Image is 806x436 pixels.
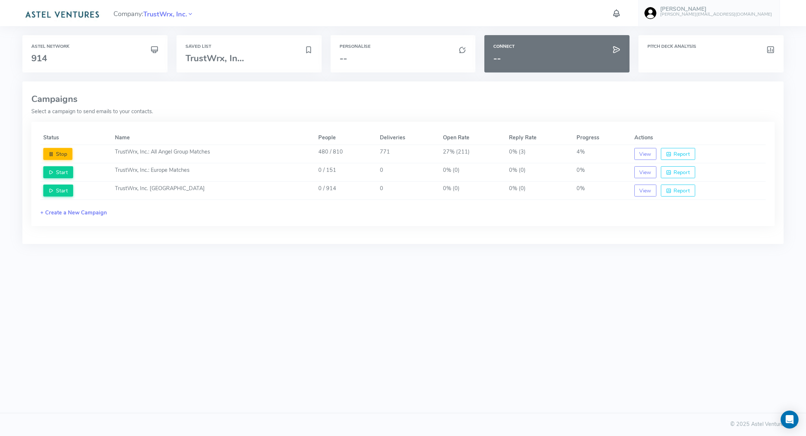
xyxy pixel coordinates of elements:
[661,185,695,197] button: Report
[660,12,772,17] h6: [PERSON_NAME][EMAIL_ADDRESS][DOMAIN_NAME]
[647,44,775,49] h6: Pitch Deck Analysis
[143,9,187,18] a: TrustWrx, Inc.
[377,145,440,163] td: 771
[40,209,107,216] a: + Create a New Campaign
[112,163,315,182] td: TrustWrx, Inc.: Europe Matches
[40,131,112,145] th: Status
[315,145,377,163] td: 480 / 810
[506,145,574,163] td: 0% (3)
[574,163,631,182] td: 0%
[660,6,772,12] h5: [PERSON_NAME]
[112,182,315,200] td: TrustWrx, Inc. [GEOGRAPHIC_DATA]
[315,131,377,145] th: People
[493,52,501,64] span: --
[574,131,631,145] th: Progress
[31,94,775,104] h3: Campaigns
[340,44,467,49] h6: Personalise
[340,52,347,64] span: --
[781,411,799,429] div: Open Intercom Messenger
[634,166,657,178] button: View
[113,7,194,20] span: Company:
[440,131,506,145] th: Open Rate
[440,182,506,200] td: 0% (0)
[574,145,631,163] td: 4%
[661,148,695,160] button: Report
[43,166,73,178] button: Start
[377,182,440,200] td: 0
[493,44,621,49] h6: Connect
[506,163,574,182] td: 0% (0)
[631,131,766,145] th: Actions
[31,108,775,116] p: Select a campaign to send emails to your contacts.
[315,182,377,200] td: 0 / 914
[440,163,506,182] td: 0% (0)
[661,166,695,178] button: Report
[43,185,73,197] button: Start
[112,131,315,145] th: Name
[9,420,797,429] div: © 2025 Astel Ventures Ltd.
[506,182,574,200] td: 0% (0)
[634,185,657,197] button: View
[315,163,377,182] td: 0 / 151
[31,44,159,49] h6: Astel Network
[143,9,187,19] span: TrustWrx, Inc.
[377,131,440,145] th: Deliveries
[377,163,440,182] td: 0
[185,52,244,64] span: TrustWrx, In...
[634,148,657,160] button: View
[644,7,656,19] img: user-image
[31,52,47,64] span: 914
[43,148,72,160] button: Stop
[112,145,315,163] td: TrustWrx, Inc.: All Angel Group Matches
[185,44,313,49] h6: Saved List
[440,145,506,163] td: 27% (211)
[506,131,574,145] th: Reply Rate
[574,182,631,200] td: 0%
